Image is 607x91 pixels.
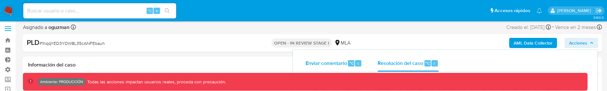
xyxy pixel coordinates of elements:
[306,59,347,66] span: Enviar comentario
[23,24,69,31] span: Asignado a
[161,6,174,15] button: search-icon
[23,7,176,15] input: Buscar usuario o caso...
[506,23,551,31] div: Creado el: [DATE]
[555,24,596,31] span: Vence en 2 meses
[349,60,354,66] span: ⌥
[334,39,350,46] div: MLA
[147,8,152,14] span: ⌥
[565,38,598,48] button: Acciones
[425,60,430,66] span: ⌥
[40,40,105,46] span: # 1nqqYED3YDW8L35cANFEbauh
[378,59,423,66] span: Resolución del caso
[569,38,587,48] span: Acciones
[557,8,593,14] p: omar.guzman@mercadolibre.com.co
[495,7,530,14] span: Accesos rápidos
[434,60,435,66] span: r
[47,24,69,31] b: oguzman
[271,38,332,47] p: OPEN - IN REVIEW STAGE I
[27,37,40,47] b: PLD
[509,38,557,48] button: AML Data Collector
[552,23,554,31] span: -
[514,38,553,48] b: AML Data Collector
[537,8,542,13] a: Notificaciones
[596,7,602,14] a: Salir
[357,60,359,66] span: c
[156,8,158,14] span: s
[28,62,597,68] h1: Información del caso
[40,80,83,83] p: Ambiente: PRODUCCIÓN
[86,79,226,85] p: Todas las acciones impactan usuarios reales, proceda con precaución.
